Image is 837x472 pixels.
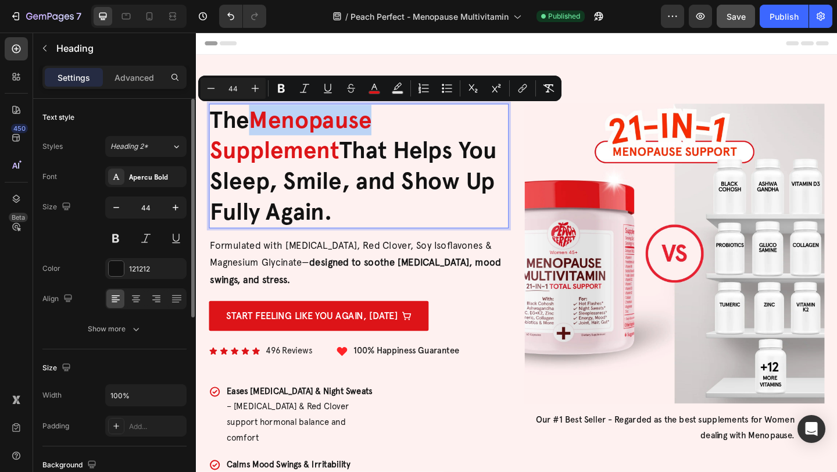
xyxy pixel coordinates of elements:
[14,77,340,213] h2: Rich Text Editor. Editing area: main
[56,41,182,55] p: Heading
[42,171,57,182] div: Font
[350,10,509,23] span: Peach Perfect - Menopause Multivitamin
[106,385,186,406] input: Auto
[115,71,154,84] p: Advanced
[345,10,348,23] span: /
[770,10,799,23] div: Publish
[14,292,253,324] a: START FEELING LIKE YOU AGAIN, [DATE]
[42,360,73,376] div: Size
[359,413,651,447] p: Our #1 Best Seller - Regarded as the best supplements for Women dealing with Menopause.
[110,141,148,152] span: Heading 2*
[129,421,184,432] div: Add...
[15,222,339,278] p: Formulated with [MEDICAL_DATA], Red Clover, Soy Isoflavones & Magnesium Glycinate—
[42,390,62,401] div: Width
[760,5,809,28] button: Publish
[11,124,28,133] div: 450
[33,384,192,395] strong: Eases [MEDICAL_DATA] & Night Sweats
[42,421,69,431] div: Padding
[42,112,74,123] div: Text style
[129,172,184,183] div: Apercu Bold
[42,263,60,274] div: Color
[33,399,193,449] p: – [MEDICAL_DATA] & Red Clover support hormonal balance and comfort
[58,71,90,84] p: Settings
[88,323,142,335] div: Show more
[198,76,561,101] div: Editor contextual toolbar
[42,141,63,152] div: Styles
[219,5,266,28] div: Undo/Redo
[76,338,127,355] p: 496 Reviews
[727,12,746,22] span: Save
[15,79,191,144] span: Menopause Supplement
[171,338,286,355] p: 100% Happiness Guarantee
[42,319,187,339] button: Show more
[9,213,28,222] div: Beta
[33,299,219,317] p: START FEELING LIKE YOU AGAIN, [DATE]
[717,5,755,28] button: Save
[42,291,75,307] div: Align
[76,9,81,23] p: 7
[129,264,184,274] div: 121212
[105,136,187,157] button: Heading 2*
[5,5,87,28] button: 7
[548,11,580,22] span: Published
[797,415,825,443] div: Open Intercom Messenger
[196,33,837,472] iframe: Design area
[15,244,332,274] strong: designed to soothe [MEDICAL_DATA], mood swings, and stress.
[15,78,339,212] p: The That Helps You Sleep, Smile, and Show Up Fully Again.
[357,77,684,403] img: gempages_553501470821975235-20d27f01-c3b4-4195-b14a-17dbd6462d57.webp
[42,199,73,215] div: Size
